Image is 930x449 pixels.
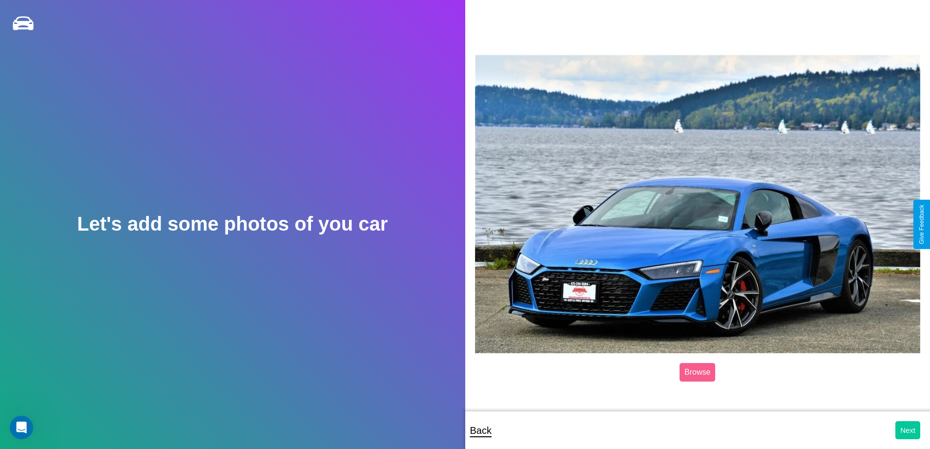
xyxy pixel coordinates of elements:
iframe: Intercom live chat [10,416,33,439]
div: Give Feedback [918,205,925,244]
p: Back [470,422,492,439]
button: Next [895,421,920,439]
h2: Let's add some photos of you car [77,213,388,235]
img: posted [475,55,921,354]
label: Browse [680,363,715,382]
